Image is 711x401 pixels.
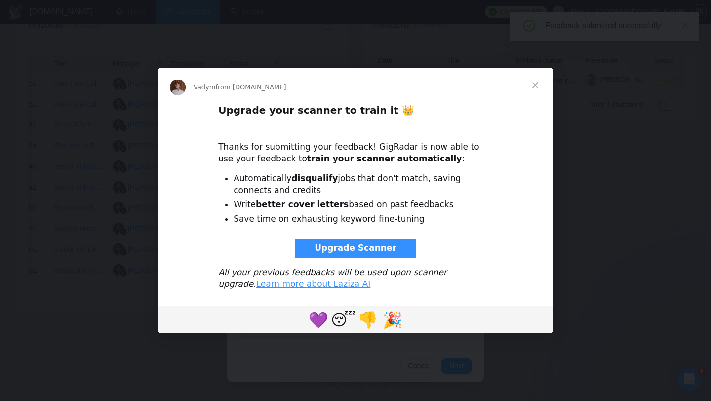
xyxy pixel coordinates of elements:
span: Close [517,68,553,103]
span: Vadym [194,83,215,91]
div: Thanks for submitting your feedback! GigRadar is now able to use your feedback to : [218,129,493,164]
span: 💜 [309,311,328,329]
span: purple heart reaction [306,308,331,331]
img: Profile image for Vadym [170,80,186,95]
span: from [DOMAIN_NAME] [215,83,286,91]
li: Write based on past feedbacks [234,199,493,211]
b: Upgrade your scanner to train it 👑 [218,104,414,116]
b: train your scanner automatically [307,154,462,163]
span: sleeping reaction [331,308,355,331]
span: 🎉 [383,311,402,329]
span: 👎 [358,311,378,329]
span: 😴 [331,311,356,329]
b: disqualify [291,173,338,183]
li: Automatically jobs that don't match, saving connects and credits [234,173,493,197]
li: Save time on exhausting keyword fine-tuning [234,213,493,225]
span: tada reaction [380,308,405,331]
a: Learn more about Laziza AI [256,279,371,289]
span: Upgrade Scanner [315,243,396,253]
i: All your previous feedbacks will be used upon scanner upgrade. [218,267,447,289]
span: 1 reaction [355,308,380,331]
b: better cover letters [256,200,349,209]
a: Upgrade Scanner [295,239,416,258]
